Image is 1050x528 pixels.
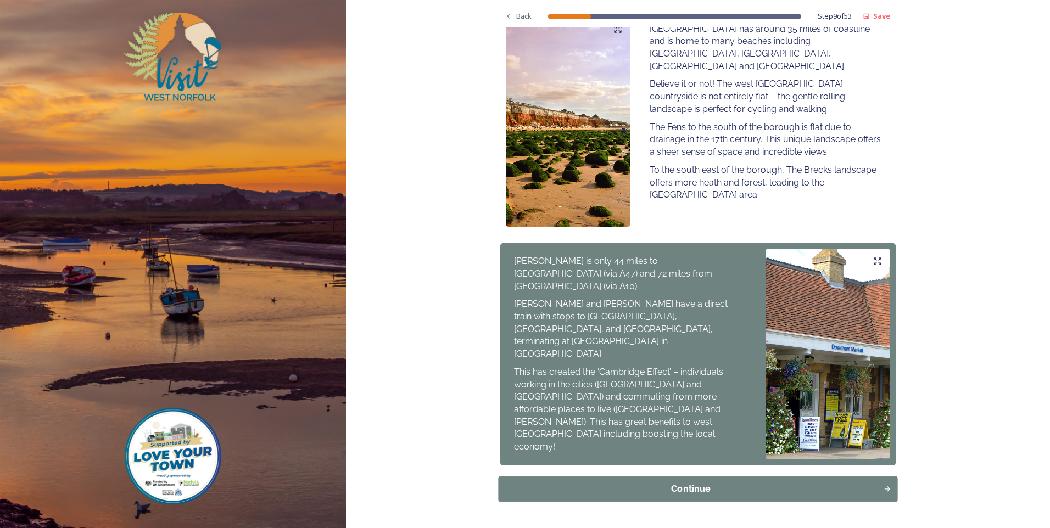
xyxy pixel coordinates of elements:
span: This has created the ‘Cambridge Effect’ – individuals working in the cities ([GEOGRAPHIC_DATA] an... [514,367,725,452]
div: Continue [505,482,878,496]
p: Believe it or not! The west [GEOGRAPHIC_DATA] countryside is not entirely flat – the gentle rolli... [650,78,882,115]
span: [PERSON_NAME] is only 44 miles to [GEOGRAPHIC_DATA] (via A47) and 72 miles from [GEOGRAPHIC_DATA]... [514,256,714,291]
button: Continue [498,476,897,502]
span: Step 9 of 53 [818,11,852,21]
p: [GEOGRAPHIC_DATA] has around 35 miles of coastline and is home to many beaches including [GEOGRAP... [650,23,882,73]
strong: Save [873,11,890,21]
p: The Fens to the south of the borough is flat due to drainage in the 17th century. This unique lan... [650,121,882,159]
span: Back [516,11,532,21]
p: To the south east of the borough, The Brecks landscape offers more heath and forest, leading to t... [650,164,882,201]
span: [PERSON_NAME] and [PERSON_NAME] have a direct train with stops to [GEOGRAPHIC_DATA], [GEOGRAPHIC_... [514,299,730,359]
